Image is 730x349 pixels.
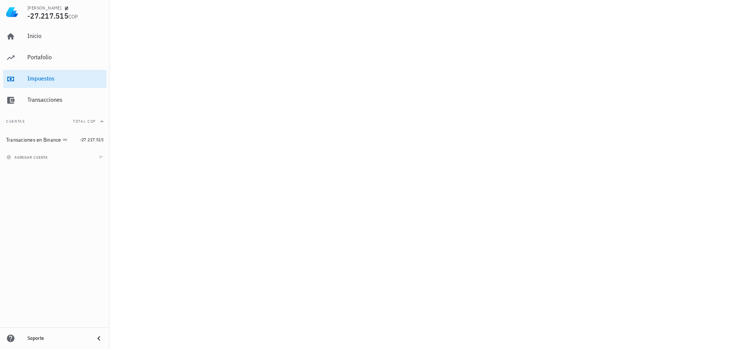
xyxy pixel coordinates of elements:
span: Total COP [73,119,96,124]
a: Transaciones en Binance -27.217.515 [3,131,106,149]
div: Inicio [27,32,103,39]
span: -27.217.515 [27,11,68,21]
a: Impuestos [3,70,106,88]
div: Transacciones [27,96,103,103]
a: Transacciones [3,91,106,109]
img: LedgiFi [6,6,18,18]
div: Impuestos [27,75,103,82]
div: Portafolio [27,54,103,61]
button: CuentasTotal COP [3,112,106,131]
button: agregar cuenta [5,153,51,161]
div: Transaciones en Binance [6,137,61,143]
span: agregar cuenta [8,155,48,160]
span: -27.217.515 [80,137,103,142]
a: Inicio [3,27,106,46]
span: COP [68,13,78,20]
div: Soporte [27,335,88,341]
div: [PERSON_NAME] [27,5,61,11]
a: Portafolio [3,49,106,67]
